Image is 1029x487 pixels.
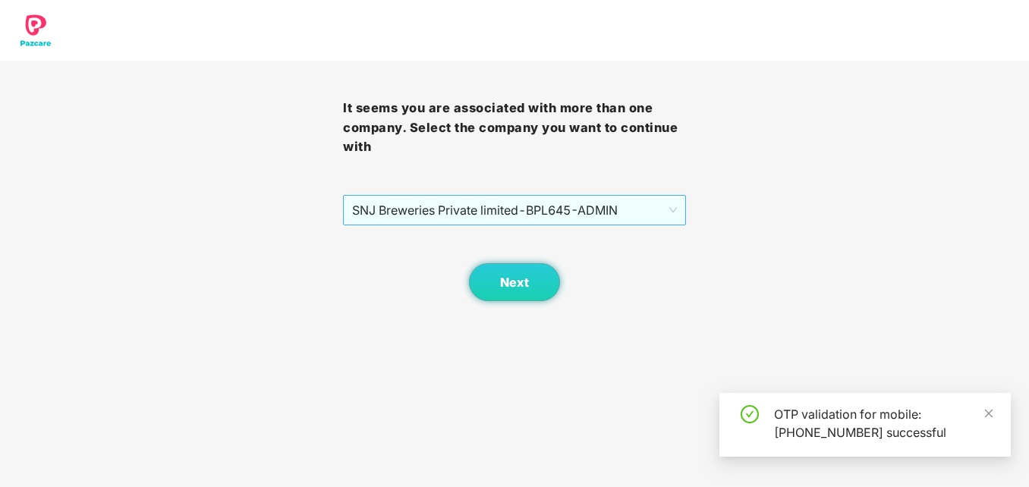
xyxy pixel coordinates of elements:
span: SNJ Breweries Private limited - BPL645 - ADMIN [352,196,677,225]
span: Next [500,275,529,290]
span: close [983,408,994,419]
button: Next [469,263,560,301]
h3: It seems you are associated with more than one company. Select the company you want to continue with [343,99,686,157]
div: OTP validation for mobile: [PHONE_NUMBER] successful [774,405,993,441]
span: check-circle [741,405,759,423]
